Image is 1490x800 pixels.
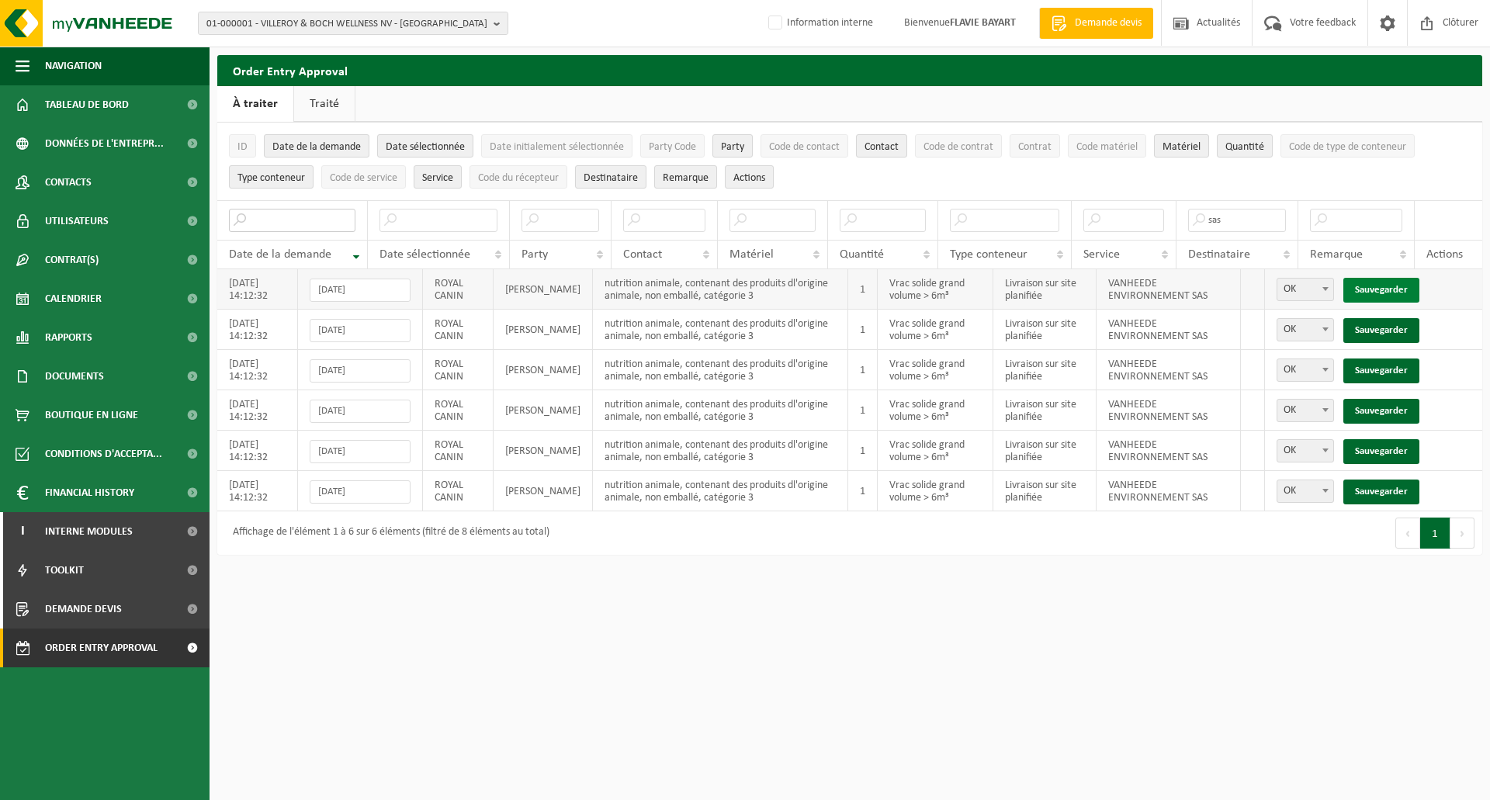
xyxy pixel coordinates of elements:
[848,310,878,350] td: 1
[272,141,361,153] span: Date de la demande
[470,165,567,189] button: Code du récepteurCode du récepteur: Activate to sort
[386,141,465,153] span: Date sélectionnée
[1277,279,1333,300] span: OK
[1277,319,1333,341] span: OK
[1225,141,1264,153] span: Quantité
[217,390,298,431] td: [DATE] 14:12:32
[1343,358,1419,383] a: Sauvegarder
[993,431,1097,471] td: Livraison sur site planifiée
[878,431,993,471] td: Vrac solide grand volume > 6m³
[1277,439,1334,462] span: OK
[494,350,593,390] td: [PERSON_NAME]
[1343,480,1419,504] a: Sauvegarder
[993,310,1097,350] td: Livraison sur site planifiée
[423,471,494,511] td: ROYAL CANIN
[1343,439,1419,464] a: Sauvegarder
[490,141,624,153] span: Date initialement sélectionnée
[521,248,548,261] span: Party
[45,241,99,279] span: Contrat(s)
[16,512,29,551] span: I
[1068,134,1146,158] button: Code matérielCode matériel: Activate to sort
[654,165,717,189] button: RemarqueRemarque: Activate to sort
[878,471,993,511] td: Vrac solide grand volume > 6m³
[993,269,1097,310] td: Livraison sur site planifiée
[1343,399,1419,424] a: Sauvegarder
[423,350,494,390] td: ROYAL CANIN
[729,248,774,261] span: Matériel
[45,435,162,473] span: Conditions d'accepta...
[878,350,993,390] td: Vrac solide grand volume > 6m³
[225,519,549,547] div: Affichage de l'élément 1 à 6 sur 6 éléments (filtré de 8 éléments au total)
[1217,134,1273,158] button: QuantitéQuantité: Activate to sort
[1450,518,1474,549] button: Next
[379,248,470,261] span: Date sélectionnée
[414,165,462,189] button: ServiceService: Activate to sort
[229,248,331,261] span: Date de la demande
[663,172,709,184] span: Remarque
[1343,318,1419,343] a: Sauvegarder
[1188,248,1250,261] span: Destinataire
[623,248,662,261] span: Contact
[640,134,705,158] button: Party CodeParty Code: Activate to sort
[1277,278,1334,301] span: OK
[1420,518,1450,549] button: 1
[1097,269,1241,310] td: VANHEEDE ENVIRONNEMENT SAS
[45,318,92,357] span: Rapports
[217,471,298,511] td: [DATE] 14:12:32
[1277,358,1334,382] span: OK
[593,310,848,350] td: nutrition animale, contenant des produits dl'origine animale, non emballé, catégorie 3
[923,141,993,153] span: Code de contrat
[321,165,406,189] button: Code de serviceCode de service: Activate to sort
[593,471,848,511] td: nutrition animale, contenant des produits dl'origine animale, non emballé, catégorie 3
[481,134,632,158] button: Date initialement sélectionnéeDate initialement sélectionnée: Activate to sort
[1154,134,1209,158] button: MatérielMatériel: Activate to sort
[217,86,293,122] a: À traiter
[1277,400,1333,421] span: OK
[45,473,134,512] span: Financial History
[1277,399,1334,422] span: OK
[1097,390,1241,431] td: VANHEEDE ENVIRONNEMENT SAS
[45,85,129,124] span: Tableau de bord
[206,12,487,36] span: 01-000001 - VILLEROY & BOCH WELLNESS NV - [GEOGRAPHIC_DATA]
[1097,431,1241,471] td: VANHEEDE ENVIRONNEMENT SAS
[993,471,1097,511] td: Livraison sur site planifiée
[45,396,138,435] span: Boutique en ligne
[1097,471,1241,511] td: VANHEEDE ENVIRONNEMENT SAS
[45,590,122,629] span: Demande devis
[1277,480,1333,502] span: OK
[1018,141,1052,153] span: Contrat
[593,431,848,471] td: nutrition animale, contenant des produits dl'origine animale, non emballé, catégorie 3
[1076,141,1138,153] span: Code matériel
[45,163,92,202] span: Contacts
[45,551,84,590] span: Toolkit
[840,248,884,261] span: Quantité
[294,86,355,122] a: Traité
[229,165,314,189] button: Type conteneurType conteneur: Activate to sort
[1289,141,1406,153] span: Code de type de conteneur
[45,357,104,396] span: Documents
[878,390,993,431] td: Vrac solide grand volume > 6m³
[217,310,298,350] td: [DATE] 14:12:32
[45,629,158,667] span: Order entry approval
[422,172,453,184] span: Service
[217,55,1482,85] h2: Order Entry Approval
[761,134,848,158] button: Code de contactCode de contact: Activate to sort
[848,390,878,431] td: 1
[1426,248,1463,261] span: Actions
[478,172,559,184] span: Code du récepteur
[217,269,298,310] td: [DATE] 14:12:32
[423,431,494,471] td: ROYAL CANIN
[423,310,494,350] td: ROYAL CANIN
[494,431,593,471] td: [PERSON_NAME]
[330,172,397,184] span: Code de service
[848,431,878,471] td: 1
[593,350,848,390] td: nutrition animale, contenant des produits dl'origine animale, non emballé, catégorie 3
[198,12,508,35] button: 01-000001 - VILLEROY & BOCH WELLNESS NV - [GEOGRAPHIC_DATA]
[217,350,298,390] td: [DATE] 14:12:32
[1395,518,1420,549] button: Previous
[1277,440,1333,462] span: OK
[1310,248,1363,261] span: Remarque
[494,269,593,310] td: [PERSON_NAME]
[1277,318,1334,341] span: OK
[1163,141,1201,153] span: Matériel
